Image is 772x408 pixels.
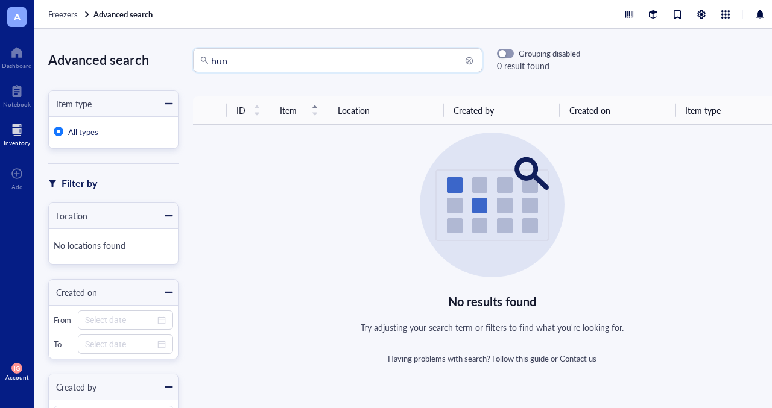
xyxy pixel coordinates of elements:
th: Created on [560,96,675,125]
input: Select date [85,337,155,351]
div: Add [11,183,23,190]
img: Empty state [420,133,565,277]
input: Select date [85,313,155,327]
span: ID [236,104,246,117]
a: Freezers [48,9,91,20]
th: ID [227,96,270,125]
div: Account [5,374,29,381]
div: No locations found [54,234,173,259]
div: Created by [49,380,96,394]
span: All types [68,126,98,137]
div: Dashboard [2,62,32,69]
div: Having problems with search? or [388,353,597,364]
a: Contact us [560,353,596,364]
div: Inventory [4,139,30,146]
div: 0 result found [497,59,580,72]
div: Item type [49,97,92,110]
div: No results found [448,292,537,311]
a: Notebook [3,81,31,108]
span: A [14,9,21,24]
th: Location [328,96,444,125]
span: IG [14,365,20,372]
div: Location [49,209,87,222]
a: Follow this guide [492,353,549,364]
div: Created on [49,286,97,299]
div: Try adjusting your search term or filters to find what you're looking for. [361,321,624,334]
div: To [54,339,73,350]
span: Item [280,104,304,117]
div: Filter by [62,175,97,191]
div: Advanced search [48,48,179,71]
div: Grouping disabled [519,48,580,59]
div: From [54,315,73,325]
a: Inventory [4,120,30,146]
span: Freezers [48,8,78,20]
div: Notebook [3,101,31,108]
th: Item [270,96,328,125]
a: Advanced search [93,9,155,20]
th: Created by [444,96,560,125]
a: Dashboard [2,43,32,69]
